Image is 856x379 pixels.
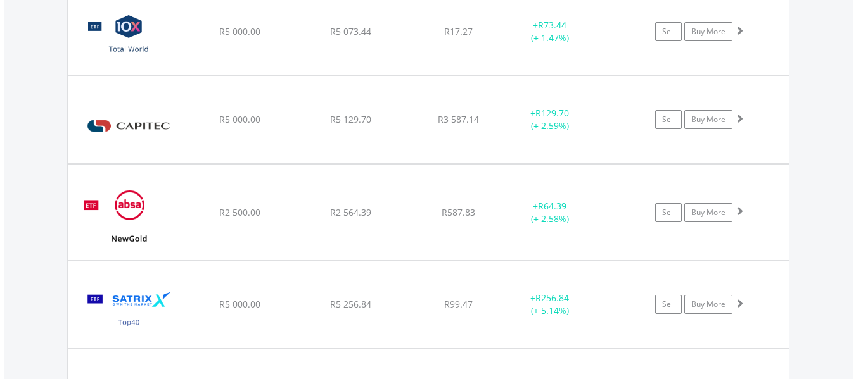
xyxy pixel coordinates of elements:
a: Buy More [684,22,732,41]
div: + (+ 2.59%) [502,107,598,132]
img: EQU.ZA.GLD.png [74,180,183,256]
span: R5 000.00 [219,298,260,310]
div: + (+ 2.58%) [502,200,598,225]
span: R99.47 [444,298,473,310]
span: R5 129.70 [330,113,371,125]
a: Sell [655,203,682,222]
a: Buy More [684,295,732,314]
img: EQU.ZA.STX40.png [74,277,183,345]
span: R256.84 [535,292,569,304]
span: R3 587.14 [438,113,479,125]
span: R587.83 [442,206,475,218]
span: R2 564.39 [330,206,371,218]
span: R5 000.00 [219,113,260,125]
a: Sell [655,295,682,314]
span: R5 000.00 [219,25,260,37]
span: R5 256.84 [330,298,371,310]
a: Buy More [684,110,732,129]
span: R5 073.44 [330,25,371,37]
span: R17.27 [444,25,473,37]
div: + (+ 5.14%) [502,292,598,317]
img: EQU.ZA.GLOBAL.png [74,4,183,72]
img: EQU.ZA.CPI.png [74,92,183,160]
span: R73.44 [538,19,566,31]
span: R129.70 [535,107,569,119]
a: Sell [655,22,682,41]
a: Buy More [684,203,732,222]
span: R64.39 [538,200,566,212]
a: Sell [655,110,682,129]
div: + (+ 1.47%) [502,19,598,44]
span: R2 500.00 [219,206,260,218]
